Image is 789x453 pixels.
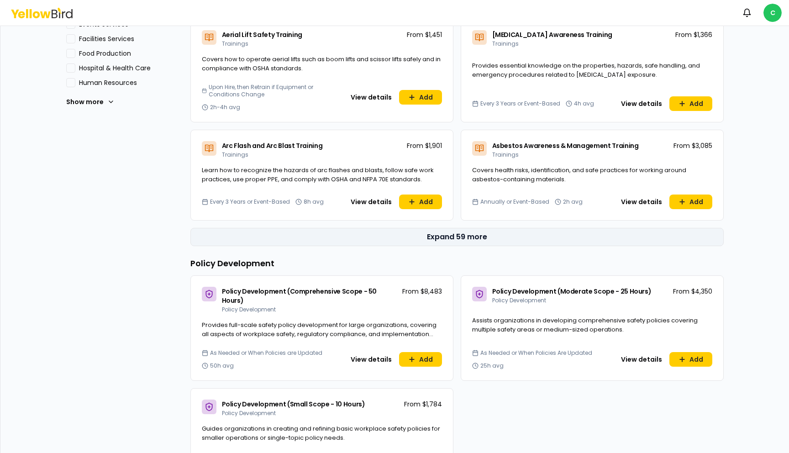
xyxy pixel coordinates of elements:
[399,90,442,105] button: Add
[222,40,248,47] span: Trainings
[402,287,442,296] p: From $8,483
[222,306,276,313] span: Policy Development
[202,55,441,73] span: Covers how to operate aerial lifts such as boom lifts and scissor lifts safely and in compliance ...
[404,400,442,409] p: From $1,784
[615,352,668,367] button: View details
[472,61,700,79] span: Provides essential knowledge on the properties, hazards, safe handling, and emergency procedures ...
[79,78,176,87] label: Human Resources
[210,104,240,111] span: 2h-4h avg
[345,352,397,367] button: View details
[669,352,712,367] button: Add
[492,287,652,296] span: Policy Development (Moderate Scope - 25 Hours)
[480,198,549,205] span: Annually or Event-Based
[673,287,712,296] p: From $4,350
[202,166,434,184] span: Learn how to recognize the hazards of arc flashes and blasts, follow safe work practices, use pro...
[407,30,442,39] p: From $1,451
[210,198,290,205] span: Every 3 Years or Event-Based
[472,316,698,334] span: Assists organizations in developing comprehensive safety policies covering multiple safety areas ...
[480,362,504,369] span: 25h avg
[574,100,594,107] span: 4h avg
[673,141,712,150] p: From $3,085
[492,151,519,158] span: Trainings
[615,195,668,209] button: View details
[345,90,397,105] button: View details
[190,257,724,270] h3: Policy Development
[669,195,712,209] button: Add
[492,296,546,304] span: Policy Development
[763,4,782,22] span: C
[222,409,276,417] span: Policy Development
[190,228,724,246] button: Expand 59 more
[79,34,176,43] label: Facilities Services
[480,100,560,107] span: Every 3 Years or Event-Based
[222,151,248,158] span: Trainings
[492,30,612,39] span: [MEDICAL_DATA] Awareness Training
[304,198,324,205] span: 8h avg
[209,84,342,98] span: Upon Hire, then Retrain if Equipment or Conditions Change
[222,30,303,39] span: Aerial Lift Safety Training
[669,96,712,111] button: Add
[79,49,176,58] label: Food Production
[492,141,639,150] span: Asbestos Awareness & Management Training
[202,424,440,442] span: Guides organizations in creating and refining basic workplace safety policies for smaller operati...
[202,321,437,347] span: Provides full-scale safety policy development for large organizations, covering all aspects of wo...
[472,166,686,184] span: Covers health risks, identification, and safe practices for working around asbestos-containing ma...
[210,362,234,369] span: 50h avg
[210,349,322,357] span: As Needed or When Policies are Updated
[563,198,583,205] span: 2h avg
[222,141,323,150] span: Arc Flash and Arc Blast Training
[222,400,365,409] span: Policy Development (Small Scope - 10 Hours)
[399,195,442,209] button: Add
[480,349,592,357] span: As Needed or When Policies Are Updated
[66,93,115,111] button: Show more
[492,40,519,47] span: Trainings
[399,352,442,367] button: Add
[79,63,176,73] label: Hospital & Health Care
[615,96,668,111] button: View details
[675,30,712,39] p: From $1,366
[345,195,397,209] button: View details
[407,141,442,150] p: From $1,901
[222,287,377,305] span: Policy Development (Comprehensive Scope - 50 Hours)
